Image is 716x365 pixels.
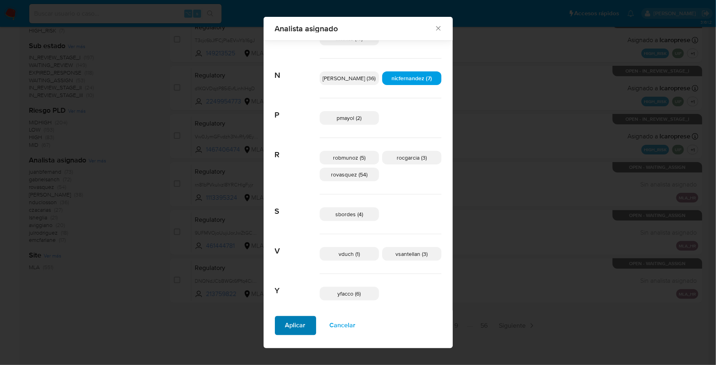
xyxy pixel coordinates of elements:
span: P [275,98,320,120]
span: vduch (1) [339,250,360,258]
div: rocgarcia (3) [382,151,442,164]
span: Y [275,274,320,296]
span: robmunoz (5) [333,154,365,162]
div: [PERSON_NAME] (36) [320,71,379,85]
button: Aplicar [275,316,316,335]
span: S [275,195,320,216]
span: Aplicar [285,317,306,335]
div: yfacco (6) [320,287,379,300]
span: [PERSON_NAME] (36) [323,74,376,82]
span: N [275,59,320,80]
span: V [275,234,320,256]
div: rovasquez (54) [320,168,379,181]
div: vduch (1) [320,247,379,261]
div: vsantellan (3) [382,247,442,261]
button: Cerrar [434,24,442,32]
div: pmayol (2) [320,111,379,125]
span: nicfernandez (7) [391,74,432,82]
div: nicfernandez (7) [382,71,442,85]
span: rovasquez (54) [331,170,367,178]
button: Cancelar [319,316,366,335]
div: robmunoz (5) [320,151,379,164]
span: vsantellan (3) [396,250,428,258]
span: R [275,138,320,160]
span: Analista asignado [275,24,435,32]
span: yfacco (6) [338,290,361,298]
div: sbordes (4) [320,207,379,221]
span: rocgarcia (3) [397,154,427,162]
span: pmayol (2) [337,114,362,122]
span: sbordes (4) [335,210,363,218]
span: Cancelar [330,317,356,335]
